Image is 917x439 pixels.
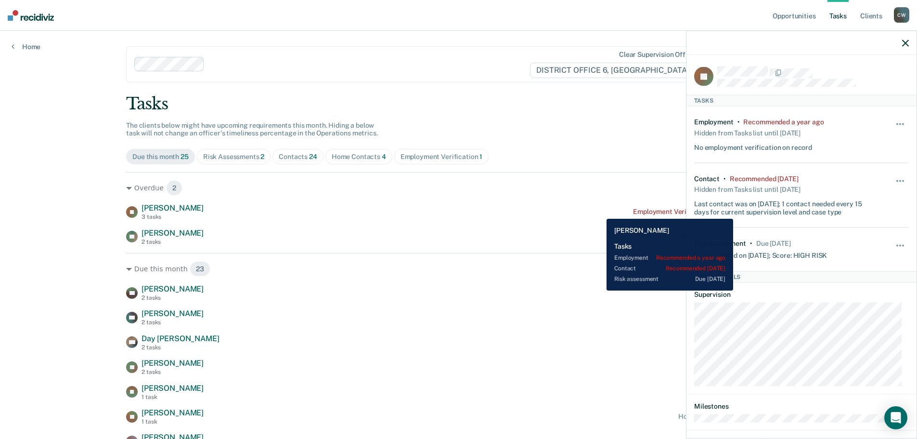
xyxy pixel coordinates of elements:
[12,42,40,51] a: Home
[686,94,917,106] div: Tasks
[694,239,746,247] div: Risk assessment
[190,261,210,277] span: 23
[619,51,701,59] div: Clear supervision officers
[126,261,791,277] div: Due this month
[730,174,798,183] div: Recommended 3 days ago
[126,94,791,114] div: Tasks
[723,174,726,183] div: •
[694,118,734,126] div: Employment
[142,284,204,293] span: [PERSON_NAME]
[142,344,219,351] div: 2 tasks
[132,153,189,161] div: Due this month
[694,290,909,298] dt: Supervision
[678,412,791,421] div: Home contact recommended [DATE]
[8,10,54,21] img: Recidiviz
[737,118,740,126] div: •
[142,294,204,301] div: 2 tasks
[203,153,265,161] div: Risk Assessments
[126,180,791,196] div: Overdue
[142,384,204,393] span: [PERSON_NAME]
[694,402,909,411] dt: Milestones
[479,153,482,160] span: 1
[260,153,264,160] span: 2
[142,213,204,220] div: 3 tasks
[142,319,204,326] div: 2 tasks
[756,239,791,247] div: Due in 24 days
[181,153,189,160] span: 25
[382,153,386,160] span: 4
[142,359,204,368] span: [PERSON_NAME]
[142,408,204,417] span: [PERSON_NAME]
[142,239,204,245] div: 2 tasks
[686,271,917,282] div: Client Details
[743,118,824,126] div: Recommended a year ago
[142,418,204,425] div: 1 task
[530,63,703,78] span: DISTRICT OFFICE 6, [GEOGRAPHIC_DATA]
[694,126,801,139] div: Hidden from Tasks list until [DATE]
[894,7,909,23] div: C W
[884,406,907,429] div: Open Intercom Messenger
[332,153,386,161] div: Home Contacts
[694,247,827,259] div: Last assessed on [DATE]; Score: HIGH RISK
[309,153,317,160] span: 24
[142,203,204,213] span: [PERSON_NAME]
[694,139,812,151] div: No employment verification on record
[166,180,182,196] span: 2
[694,183,801,196] div: Hidden from Tasks list until [DATE]
[142,309,204,318] span: [PERSON_NAME]
[142,394,204,400] div: 1 task
[678,233,791,241] div: Home contact recommended [DATE]
[694,174,720,183] div: Contact
[126,121,378,137] span: The clients below might have upcoming requirements this month. Hiding a below task will not chang...
[750,239,752,247] div: •
[633,208,791,216] div: Employment Verification recommended a year ago
[142,334,219,343] span: Day [PERSON_NAME]
[142,369,204,375] div: 2 tasks
[279,153,317,161] div: Contacts
[400,153,483,161] div: Employment Verification
[694,196,873,216] div: Last contact was on [DATE]; 1 contact needed every 15 days for current supervision level and case...
[142,228,204,238] span: [PERSON_NAME]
